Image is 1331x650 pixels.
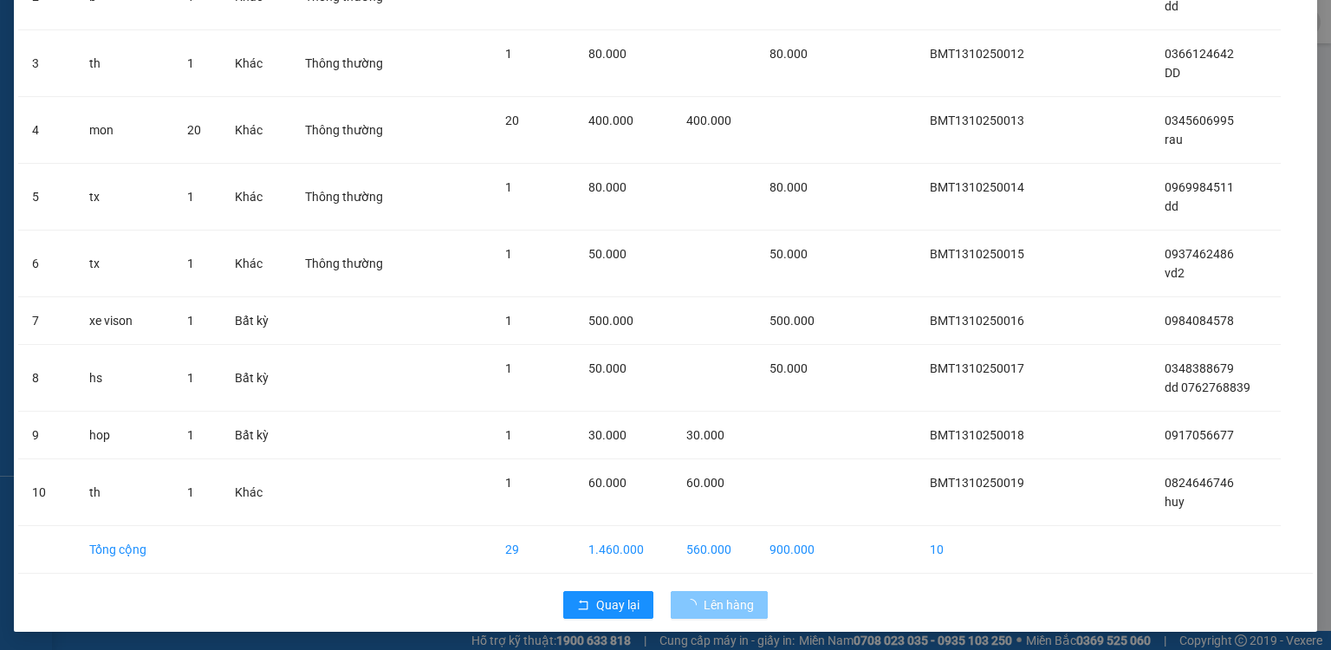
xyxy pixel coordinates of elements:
[505,180,512,194] span: 1
[221,412,291,459] td: Bất kỳ
[505,361,512,375] span: 1
[588,476,627,490] span: 60.000
[575,526,672,574] td: 1.460.000
[291,164,412,231] td: Thông thường
[930,314,1024,328] span: BMT1310250016
[686,476,724,490] span: 60.000
[505,114,519,127] span: 20
[1165,266,1185,280] span: vd2
[1165,199,1178,213] span: dd
[1165,428,1234,442] span: 0917056677
[769,47,808,61] span: 80.000
[221,164,291,231] td: Khác
[916,526,1056,574] td: 10
[75,459,172,526] td: th
[769,247,808,261] span: 50.000
[563,591,653,619] button: rollbackQuay lại
[505,428,512,442] span: 1
[1165,180,1234,194] span: 0969984511
[187,371,194,385] span: 1
[930,180,1024,194] span: BMT1310250014
[930,47,1024,61] span: BMT1310250012
[930,428,1024,442] span: BMT1310250018
[187,56,194,70] span: 1
[1165,133,1183,146] span: rau
[75,30,172,97] td: th
[769,361,808,375] span: 50.000
[930,114,1024,127] span: BMT1310250013
[221,97,291,164] td: Khác
[221,459,291,526] td: Khác
[18,297,75,345] td: 7
[75,164,172,231] td: tx
[505,247,512,261] span: 1
[1165,361,1234,375] span: 0348388679
[221,297,291,345] td: Bất kỳ
[1165,380,1250,394] span: dd 0762768839
[1165,114,1234,127] span: 0345606995
[686,428,724,442] span: 30.000
[930,476,1024,490] span: BMT1310250019
[221,231,291,297] td: Khác
[75,526,172,574] td: Tổng cộng
[187,485,194,499] span: 1
[930,361,1024,375] span: BMT1310250017
[769,314,815,328] span: 500.000
[221,30,291,97] td: Khác
[75,345,172,412] td: hs
[18,164,75,231] td: 5
[588,114,633,127] span: 400.000
[505,47,512,61] span: 1
[596,595,640,614] span: Quay lại
[18,231,75,297] td: 6
[686,114,731,127] span: 400.000
[187,190,194,204] span: 1
[930,247,1024,261] span: BMT1310250015
[18,30,75,97] td: 3
[491,526,574,574] td: 29
[75,231,172,297] td: tx
[187,257,194,270] span: 1
[685,599,704,611] span: loading
[18,412,75,459] td: 9
[75,297,172,345] td: xe vison
[588,47,627,61] span: 80.000
[1165,314,1234,328] span: 0984084578
[704,595,754,614] span: Lên hàng
[18,459,75,526] td: 10
[75,412,172,459] td: hop
[291,231,412,297] td: Thông thường
[1165,495,1185,509] span: huy
[505,476,512,490] span: 1
[18,345,75,412] td: 8
[769,180,808,194] span: 80.000
[505,314,512,328] span: 1
[756,526,839,574] td: 900.000
[221,345,291,412] td: Bất kỳ
[187,428,194,442] span: 1
[1165,476,1234,490] span: 0824646746
[588,180,627,194] span: 80.000
[671,591,768,619] button: Lên hàng
[75,97,172,164] td: mon
[577,599,589,613] span: rollback
[588,247,627,261] span: 50.000
[1165,47,1234,61] span: 0366124642
[588,428,627,442] span: 30.000
[291,30,412,97] td: Thông thường
[588,361,627,375] span: 50.000
[1165,247,1234,261] span: 0937462486
[18,97,75,164] td: 4
[588,314,633,328] span: 500.000
[291,97,412,164] td: Thông thường
[1165,66,1180,80] span: DD
[187,123,201,137] span: 20
[187,314,194,328] span: 1
[672,526,756,574] td: 560.000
